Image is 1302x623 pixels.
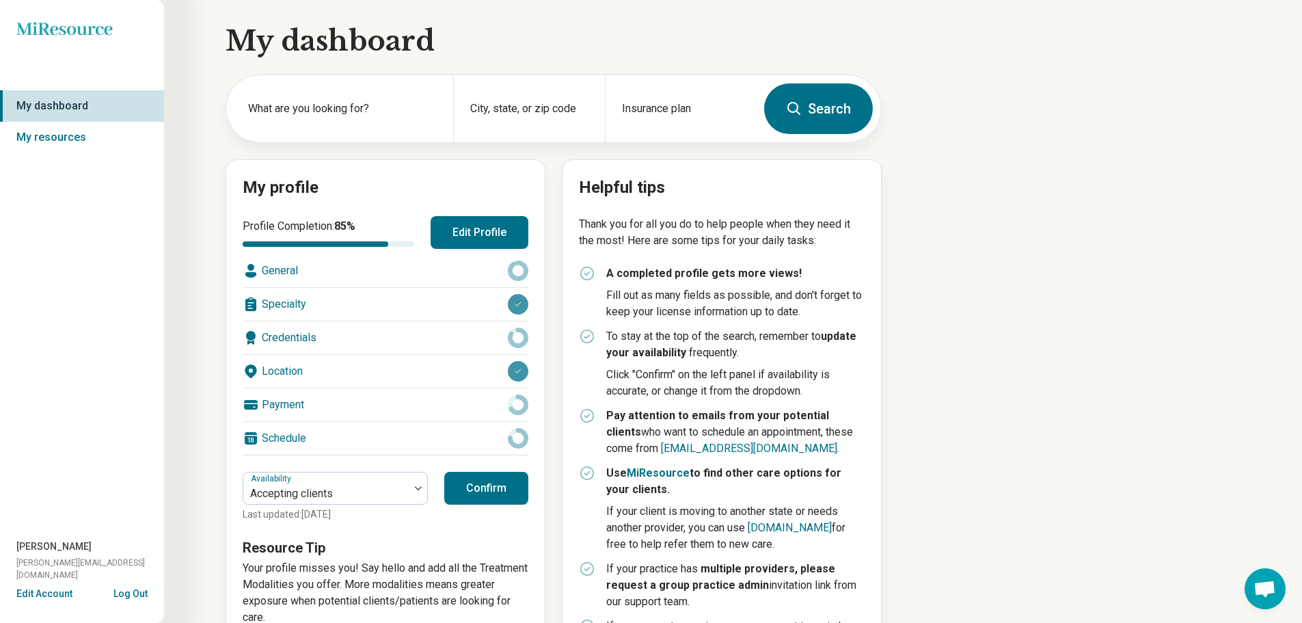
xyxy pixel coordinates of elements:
[606,287,865,320] p: Fill out as many fields as possible, and don't forget to keep your license information up to date.
[243,176,528,200] h2: My profile
[606,328,865,361] p: To stay at the top of the search, remember to frequently.
[251,474,294,483] label: Availability
[243,422,528,455] div: Schedule
[16,557,164,581] span: [PERSON_NAME][EMAIL_ADDRESS][DOMAIN_NAME]
[16,587,72,601] button: Edit Account
[579,176,865,200] h2: Helpful tips
[606,466,841,496] strong: Use to find other care options for your clients.
[431,216,528,249] button: Edit Profile
[243,355,528,388] div: Location
[243,388,528,421] div: Payment
[243,288,528,321] div: Specialty
[606,408,865,457] p: who want to schedule an appointment, these come from .
[606,267,802,280] strong: A completed profile gets more views!
[606,367,865,399] p: Click "Confirm" on the left panel if availability is accurate, or change it from the dropdown.
[606,561,865,610] p: If your practice has invitation link from our support team.
[243,254,528,287] div: General
[764,83,873,134] button: Search
[248,101,437,117] label: What are you looking for?
[243,218,414,247] div: Profile Completion:
[606,562,835,592] strong: multiple providers, please request a group practice admin
[226,22,882,60] h1: My dashboard
[243,538,528,557] h3: Resource Tip
[243,321,528,354] div: Credentials
[113,587,148,598] button: Log Out
[748,521,832,534] a: [DOMAIN_NAME]
[16,540,92,554] span: [PERSON_NAME]
[579,216,865,249] p: Thank you for all you do to help people when they need it the most! Here are some tips for your d...
[606,503,865,553] p: If your client is moving to another state or needs another provider, you can use for free to help...
[334,220,355,233] span: 85 %
[606,330,856,359] strong: update your availability
[661,442,837,455] a: [EMAIL_ADDRESS][DOMAIN_NAME]
[627,466,690,479] a: MiResource
[243,507,428,522] p: Last updated: [DATE]
[1245,568,1286,609] div: Open chat
[444,472,528,505] button: Confirm
[606,409,829,438] strong: Pay attention to emails from your potential clients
